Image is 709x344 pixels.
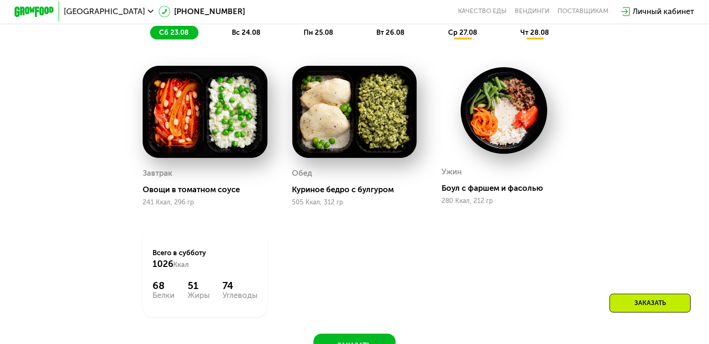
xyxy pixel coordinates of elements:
div: Завтрак [143,166,172,180]
div: Ужин [442,164,462,179]
span: 1026 [152,258,173,269]
a: Вендинги [515,8,549,16]
span: чт 28.08 [520,28,549,37]
div: Овощи в томатном соусе [143,185,275,195]
div: Всего в субботу [152,248,258,270]
div: Заказать [610,294,691,313]
div: 51 [188,280,210,291]
div: Обед [292,166,313,180]
span: вт 26.08 [377,28,405,37]
span: [GEOGRAPHIC_DATA] [64,8,145,16]
span: сб 23.08 [159,28,189,37]
div: Куриное бедро с булгуром [292,185,425,195]
span: Ккал [173,260,189,269]
div: 74 [222,280,258,291]
div: 505 Ккал, 312 гр [292,199,417,206]
div: Углеводы [222,291,258,299]
a: [PHONE_NUMBER] [159,6,245,17]
div: 280 Ккал, 212 гр [442,197,566,205]
div: Белки [152,291,175,299]
div: Боул с фаршем и фасолью [442,183,574,193]
span: вс 24.08 [232,28,260,37]
span: ср 27.08 [448,28,477,37]
div: Личный кабинет [633,6,694,17]
div: Жиры [188,291,210,299]
a: Качество еды [458,8,507,16]
span: пн 25.08 [304,28,333,37]
div: 68 [152,280,175,291]
div: 241 Ккал, 296 гр [143,199,267,206]
div: поставщикам [557,8,609,16]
